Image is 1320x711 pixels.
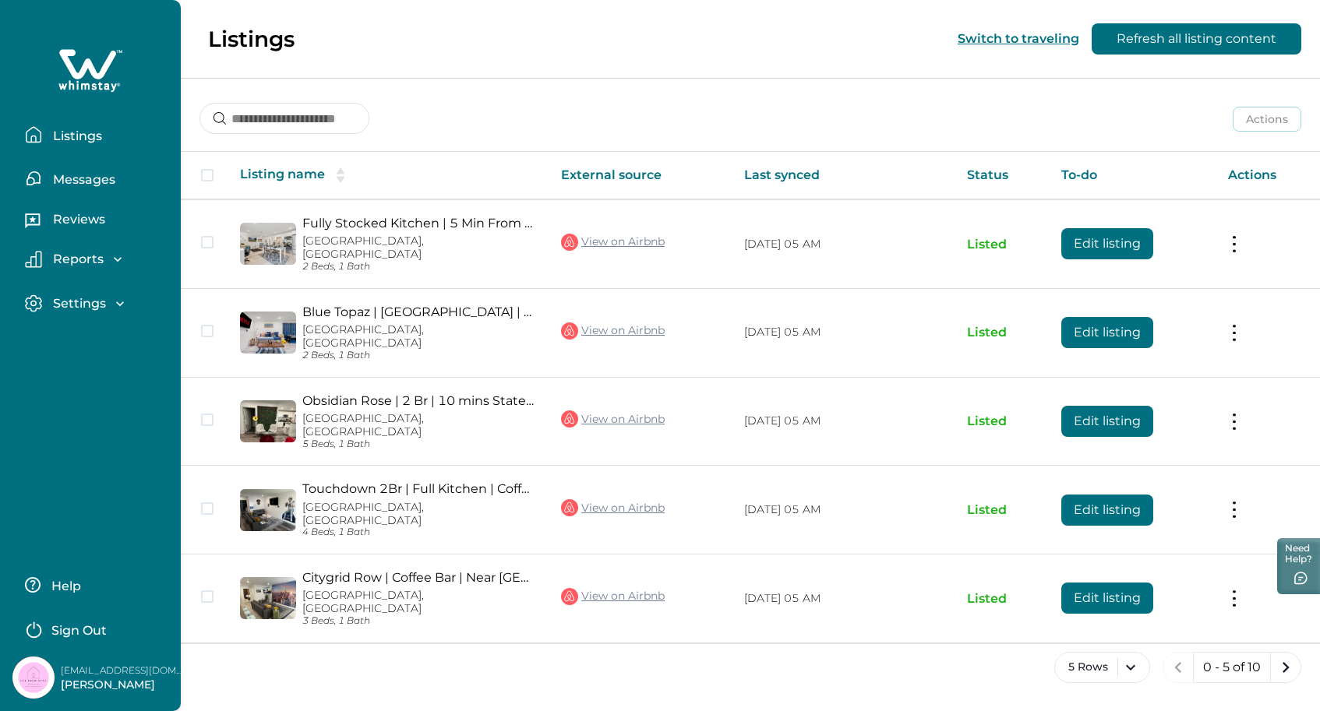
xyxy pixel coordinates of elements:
p: Messages [48,172,115,188]
button: Switch to traveling [958,31,1079,46]
button: Refresh all listing content [1092,23,1301,55]
p: Listings [48,128,102,144]
p: Help [47,579,81,594]
p: 0 - 5 of 10 [1203,660,1261,675]
p: 2 Beds, 1 Bath [302,350,536,361]
button: Messages [25,163,168,194]
a: Citygrid Row | Coffee Bar | Near [GEOGRAPHIC_DATA] [302,570,536,585]
a: Touchdown 2Br | Full Kitchen | Coffee Bar [302,481,536,496]
button: Sign Out [25,613,163,644]
th: Last synced [732,152,954,199]
button: next page [1270,652,1301,683]
th: To-do [1049,152,1216,199]
button: Edit listing [1061,406,1153,437]
p: Listed [967,237,1036,252]
img: propertyImage_Fully Stocked Kitchen | 5 Min From State Fair [240,223,296,265]
p: Listed [967,591,1036,607]
p: 3 Beds, 1 Bath [302,615,536,627]
button: Settings [25,294,168,312]
img: propertyImage_Blue Topaz | Near Art District | WiFi [240,312,296,354]
p: [EMAIL_ADDRESS][DOMAIN_NAME] [61,663,185,678]
button: Actions [1233,107,1301,132]
button: Edit listing [1061,228,1153,259]
p: Reports [48,252,104,267]
p: Sign Out [51,623,107,639]
p: [DATE] 05 AM [744,414,941,429]
p: [GEOGRAPHIC_DATA], [GEOGRAPHIC_DATA] [302,323,536,350]
button: Help [25,569,163,600]
th: Actions [1216,152,1320,199]
button: previous page [1163,652,1194,683]
p: [DATE] 05 AM [744,237,941,252]
p: [GEOGRAPHIC_DATA], [GEOGRAPHIC_DATA] [302,412,536,438]
p: [GEOGRAPHIC_DATA], [GEOGRAPHIC_DATA] [302,589,536,615]
p: 2 Beds, 1 Bath [302,261,536,273]
p: Reviews [48,212,105,227]
a: Obsidian Rose | 2 Br | 10 mins State Fair [302,393,536,408]
p: 5 Beds, 1 Bath [302,438,536,450]
p: Listed [967,502,1036,518]
p: Listed [967,414,1036,429]
a: View on Airbnb [561,409,665,429]
button: Listings [25,119,168,150]
img: propertyImage_Obsidian Rose | 2 Br | 10 mins State Fair [240,400,296,442]
a: View on Airbnb [561,232,665,252]
button: Edit listing [1061,495,1153,526]
p: [DATE] 05 AM [744,591,941,607]
th: External source [549,152,732,199]
a: Fully Stocked Kitchen | 5 Min From State Fair [302,216,536,231]
button: 0 - 5 of 10 [1193,652,1271,683]
p: [DATE] 05 AM [744,325,941,340]
button: Edit listing [1061,583,1153,614]
button: sorting [325,167,356,183]
th: Status [955,152,1049,199]
p: 4 Beds, 1 Bath [302,526,536,538]
a: Blue Topaz | [GEOGRAPHIC_DATA] | WiFi [302,304,536,319]
button: Reviews [25,206,168,238]
th: Listing name [228,152,549,199]
p: [GEOGRAPHIC_DATA], [GEOGRAPHIC_DATA] [302,234,536,261]
img: propertyImage_Citygrid Row | Coffee Bar | Near Deep Ellum [240,577,296,619]
img: propertyImage_Touchdown 2Br | Full Kitchen | Coffee Bar [240,489,296,531]
img: Whimstay Host [12,656,55,699]
button: Edit listing [1061,317,1153,348]
button: 5 Rows [1054,652,1150,683]
p: Listed [967,325,1036,340]
a: View on Airbnb [561,586,665,607]
p: [GEOGRAPHIC_DATA], [GEOGRAPHIC_DATA] [302,501,536,527]
p: [PERSON_NAME] [61,678,185,693]
p: Listings [208,26,295,52]
button: Reports [25,251,168,268]
a: View on Airbnb [561,498,665,518]
a: View on Airbnb [561,321,665,341]
p: [DATE] 05 AM [744,502,941,518]
p: Settings [48,296,106,312]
